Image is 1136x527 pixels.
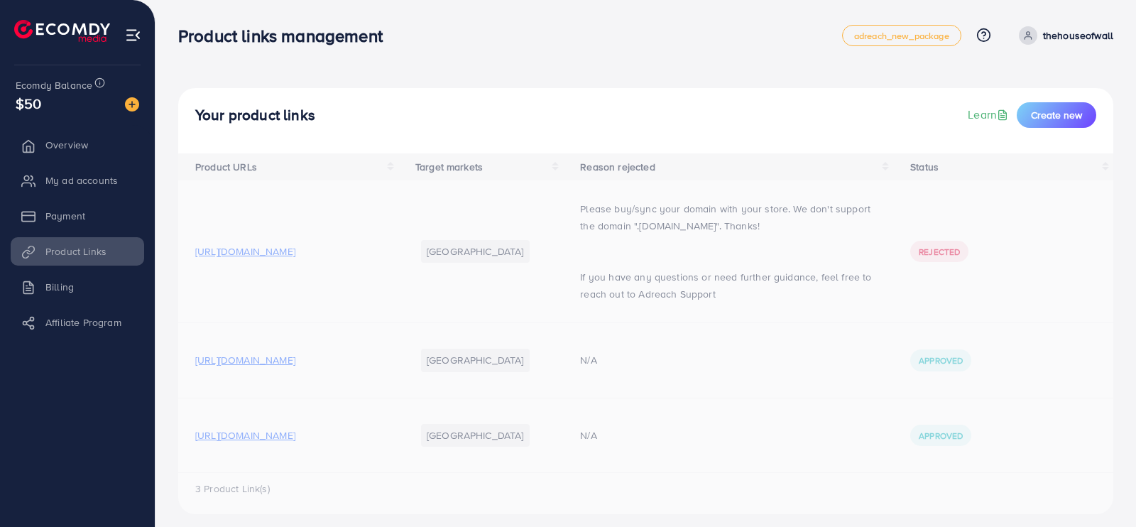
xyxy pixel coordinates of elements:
[842,25,961,46] a: adreach_new_package
[1017,102,1096,128] button: Create new
[1013,26,1113,45] a: thehouseofwall
[1031,108,1082,122] span: Create new
[16,93,41,114] span: $50
[125,97,139,112] img: image
[178,26,394,46] h3: Product links management
[1043,27,1113,44] p: thehouseofwall
[854,31,949,40] span: adreach_new_package
[968,107,1011,123] a: Learn
[125,27,141,43] img: menu
[14,20,110,42] img: logo
[16,78,92,92] span: Ecomdy Balance
[195,107,315,124] h4: Your product links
